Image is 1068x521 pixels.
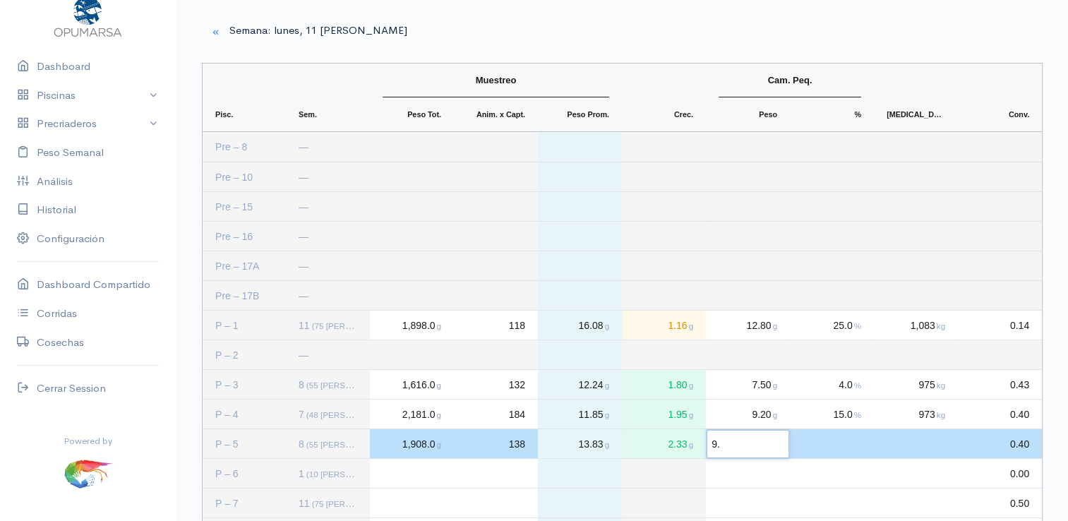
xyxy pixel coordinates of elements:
[773,321,777,330] span: g
[666,438,693,450] span: 2.33
[937,321,945,330] span: kg
[203,311,286,340] div: P – 1
[707,430,789,458] input: Input Editor
[1010,438,1029,450] span: 0.40
[854,381,861,390] span: %
[203,489,286,517] div: P – 7
[1010,320,1029,331] span: 0.14
[1010,379,1029,390] span: 0.43
[215,110,233,119] span: Pisc.
[605,410,609,419] span: g
[509,409,525,420] span: 184
[666,409,693,420] span: 1.95
[937,381,945,390] span: kg
[577,438,609,450] span: 13.83
[666,379,693,390] span: 1.80
[203,280,1042,310] div: Press SPACE to select this row.
[203,132,1042,162] div: Press SPACE to select this row.
[299,222,357,251] div: —
[509,379,525,390] span: 132
[437,381,441,390] span: g
[509,438,525,450] span: 138
[203,191,1042,221] div: Press SPACE to select this row.
[401,409,441,420] span: 2,181.0
[203,369,1042,399] div: Press SPACE to select this row.
[203,399,1042,429] div: Press SPACE to select this row.
[193,17,1051,46] div: Semana: lunes, 11 [PERSON_NAME]
[567,110,609,119] span: Peso Prom.
[577,409,609,420] span: 11.85
[577,379,609,390] span: 12.24
[299,438,391,450] span: 8
[837,379,861,390] span: 4.0
[745,320,777,331] span: 12.80
[1010,409,1029,420] span: 0.40
[299,133,357,161] div: —
[203,458,1042,488] div: Press SPACE to select this row.
[917,379,945,390] span: 975
[750,379,777,390] span: 7.50
[306,469,391,479] small: (10 [PERSON_NAME])
[299,468,391,479] span: 1
[407,110,441,119] span: Peso Tot.
[299,320,396,331] span: 11
[401,438,441,450] span: 1,908.0
[854,410,861,419] span: %
[605,381,609,390] span: g
[689,381,693,390] span: g
[383,75,609,85] span: Muestreo
[476,110,525,119] span: Anim. x Capt.
[203,162,1042,191] div: Press SPACE to select this row.
[203,281,286,310] div: Pre – 17B
[299,282,357,310] div: —
[299,163,357,191] div: —
[203,429,1042,458] div: Press SPACE to deselect this row.
[299,252,357,280] div: —
[203,429,286,458] div: P – 5
[203,162,286,191] div: Pre – 10
[1010,468,1029,479] span: 0.00
[509,320,525,331] span: 118
[437,440,441,449] span: g
[750,409,777,420] span: 9.20
[312,499,397,508] small: (75 [PERSON_NAME])
[909,320,945,331] span: 1,083
[854,110,861,119] span: %
[605,440,609,449] span: g
[674,110,693,119] span: Crec.
[306,440,391,449] small: (55 [PERSON_NAME])
[312,321,397,330] small: (75 [PERSON_NAME])
[299,110,317,119] span: Sem.
[689,440,693,449] span: g
[917,409,945,420] span: 973
[203,310,1042,340] div: Press SPACE to select this row.
[773,381,777,390] span: g
[1010,498,1029,509] span: 0.50
[437,410,441,419] span: g
[759,110,777,119] span: Peso
[773,410,777,419] span: g
[203,488,1042,517] div: Press SPACE to select this row.
[666,320,693,331] span: 1.16
[887,110,945,119] span: [MEDICAL_DATA]. (Kg/Pisc.)
[203,222,286,251] div: Pre – 16
[299,341,357,369] div: —
[63,448,114,498] img: ...
[203,251,1042,280] div: Press SPACE to select this row.
[401,379,441,390] span: 1,616.0
[299,379,391,390] span: 8
[203,340,286,369] div: P – 2
[832,409,861,420] span: 15.0
[299,409,391,420] span: 7
[719,75,861,85] span: Cam. Peq.
[689,321,693,330] span: g
[689,410,693,419] span: g
[203,192,286,221] div: Pre – 15
[203,340,1042,369] div: Press SPACE to select this row.
[299,193,357,221] div: —
[203,221,1042,251] div: Press SPACE to select this row.
[306,381,391,390] small: (55 [PERSON_NAME])
[1009,110,1029,119] span: Conv.
[437,321,441,330] span: g
[605,321,609,330] span: g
